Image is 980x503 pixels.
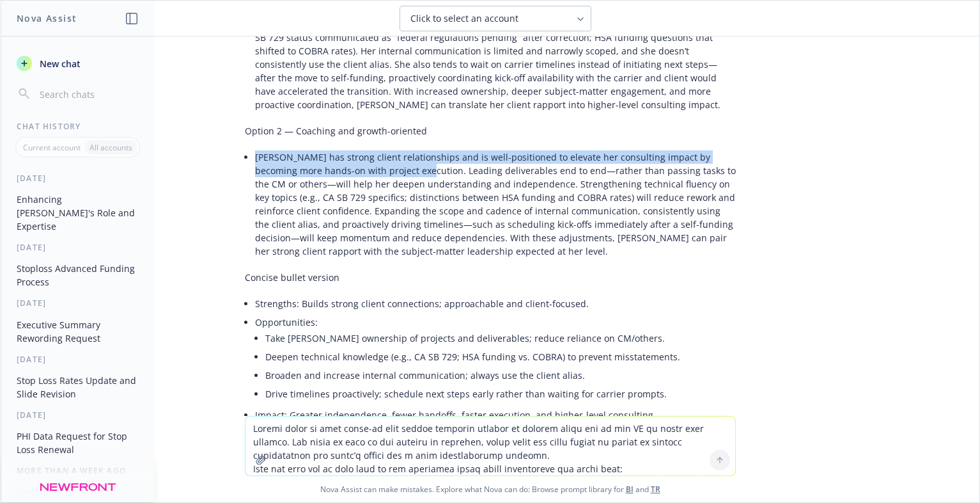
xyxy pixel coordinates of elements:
li: Drive timelines proactively; schedule next steps early rather than waiting for carrier prompts. [265,385,736,403]
button: Executive Summary Rewording Request [12,314,144,349]
a: BI [626,484,634,495]
button: Stoploss Advanced Funding Process [12,258,144,292]
a: TR [651,484,660,495]
button: PHI Data Request for Stop Loss Renewal [12,426,144,460]
li: Broaden and increase internal communication; always use the client alias. [265,366,736,385]
input: Search chats [37,85,139,103]
button: Stop Loss Rates Update and Slide Revision [12,370,144,404]
span: Nova Assist can make mistakes. Explore what Nova can do: Browse prompt library for and [6,476,974,502]
div: Chat History [1,121,154,132]
button: Click to select an account [400,6,591,31]
div: [DATE] [1,354,154,365]
button: New chat [12,52,144,75]
li: [PERSON_NAME] has strong client relationships and is well-positioned to elevate her consulting im... [255,148,736,260]
div: [DATE] [1,173,154,184]
li: Take [PERSON_NAME] ownership of projects and deliverables; reduce reliance on CM/others. [265,329,736,347]
button: Enhancing [PERSON_NAME]'s Role and Expertise [12,189,144,237]
h1: Nova Assist [17,12,77,25]
span: Click to select an account [410,12,518,25]
div: [DATE] [1,410,154,420]
p: Concise bullet version [245,271,736,284]
span: New chat [37,57,81,70]
div: [DATE] [1,298,154,308]
div: More than a week ago [1,465,154,476]
li: Impact: Greater independence, fewer handoffs, faster execution, and higher-level consulting. [255,406,736,424]
li: Opportunities: [255,313,736,406]
li: Deepen technical knowledge (e.g., CA SB 729; HSA funding vs. COBRA) to prevent misstatements. [265,347,736,366]
li: Strengths: Builds strong client connections; approachable and client-focused. [255,294,736,313]
p: All accounts [89,142,132,153]
p: Option 2 — Coaching and growth-oriented [245,124,736,138]
p: Current account [23,142,81,153]
div: [DATE] [1,242,154,253]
